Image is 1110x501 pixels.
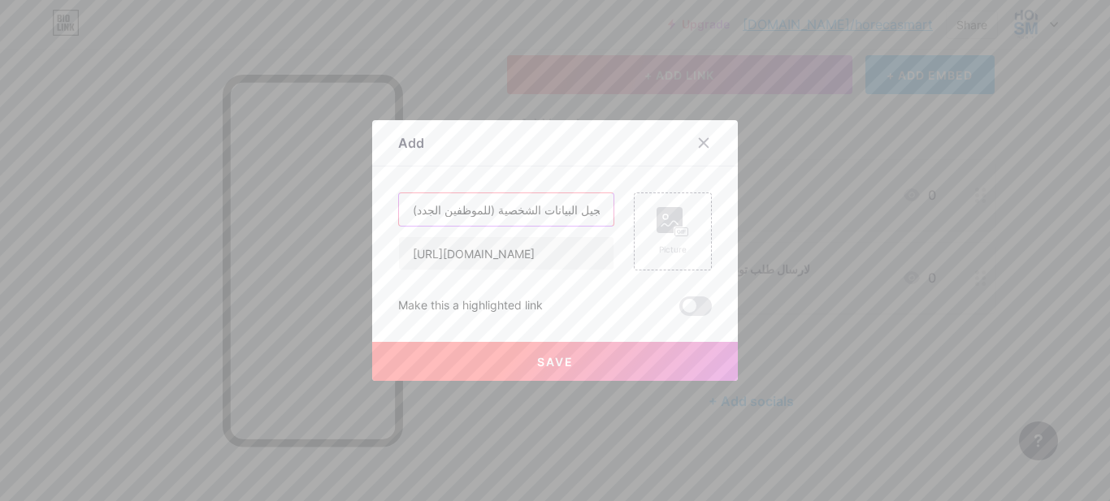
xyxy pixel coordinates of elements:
[657,244,689,256] div: Picture
[372,342,738,381] button: Save
[399,193,614,226] input: Title
[399,237,614,270] input: URL
[537,355,574,369] span: Save
[398,296,543,316] div: Make this a highlighted link
[398,133,424,153] div: Add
